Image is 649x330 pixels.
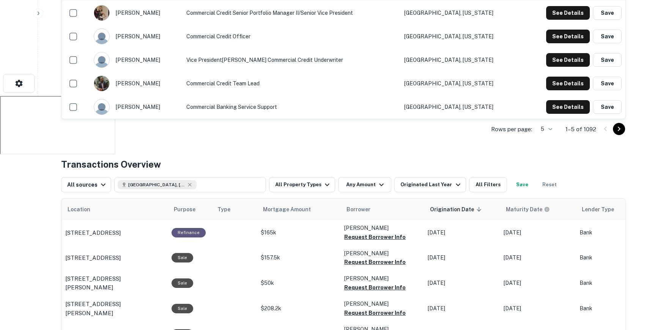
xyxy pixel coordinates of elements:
[491,125,532,134] p: Rows per page:
[183,72,400,95] td: Commercial Credit Team Lead
[68,205,100,214] span: Location
[613,123,625,135] button: Go to next page
[94,5,109,20] img: 1596842925003
[61,177,111,192] button: All sources
[500,199,576,220] th: Maturity dates displayed may be estimated. Please contact the lender for the most accurate maturi...
[546,77,590,90] button: See Details
[428,305,496,313] p: [DATE]
[94,5,179,21] div: [PERSON_NAME]
[211,199,257,220] th: Type
[172,228,206,237] div: This loan purpose was for refinancing
[269,177,335,192] button: All Property Types
[537,177,562,192] button: Reset
[340,199,424,220] th: Borrower
[114,177,266,192] button: [GEOGRAPHIC_DATA], [GEOGRAPHIC_DATA], [GEOGRAPHIC_DATA]
[217,205,230,214] span: Type
[400,1,521,25] td: [GEOGRAPHIC_DATA], [US_STATE]
[344,258,406,267] button: Request Borrower Info
[504,305,572,313] p: [DATE]
[94,52,179,68] div: [PERSON_NAME]
[263,205,321,214] span: Mortgage Amount
[504,254,572,262] p: [DATE]
[428,229,496,237] p: [DATE]
[61,157,161,171] h4: Transactions Overview
[593,77,622,90] button: Save
[183,1,400,25] td: Commercial Credit Senior Portfolio Manager II/Senior Vice President
[347,205,370,214] span: Borrower
[344,274,420,283] p: [PERSON_NAME]
[580,279,640,287] p: Bank
[172,253,193,262] div: Sale
[94,29,109,44] img: 9c8pery4andzj6ohjkjp54ma2
[506,205,550,214] div: Maturity dates displayed may be estimated. Please contact the lender for the most accurate maturi...
[174,205,205,214] span: Purpose
[510,177,534,192] button: Save your search to get updates of matches that match your search criteria.
[546,53,590,67] button: See Details
[580,254,640,262] p: Bank
[65,274,164,292] a: [STREET_ADDRESS][PERSON_NAME]
[580,305,640,313] p: Bank
[344,249,420,258] p: [PERSON_NAME]
[566,125,596,134] p: 1–5 of 1092
[344,308,406,317] button: Request Borrower Info
[172,278,193,288] div: Sale
[65,228,121,237] p: [STREET_ADDRESS]
[61,199,168,220] th: Location
[546,100,590,114] button: See Details
[400,25,521,48] td: [GEOGRAPHIC_DATA], [US_STATE]
[344,283,406,292] button: Request Borrower Info
[430,205,484,214] span: Origination Date
[593,53,622,67] button: Save
[344,300,420,308] p: [PERSON_NAME]
[168,199,211,220] th: Purpose
[344,233,406,242] button: Request Borrower Info
[261,305,337,313] p: $208.2k
[576,199,644,220] th: Lender Type
[504,229,572,237] p: [DATE]
[172,304,193,313] div: Sale
[506,205,542,214] h6: Maturity Date
[546,6,590,20] button: See Details
[428,279,496,287] p: [DATE]
[535,124,553,135] div: 5
[400,95,521,119] td: [GEOGRAPHIC_DATA], [US_STATE]
[469,177,507,192] button: All Filters
[65,253,164,262] a: [STREET_ADDRESS]
[506,205,560,214] span: Maturity dates displayed may be estimated. Please contact the lender for the most accurate maturi...
[424,199,500,220] th: Origination Date
[546,30,590,43] button: See Details
[394,177,466,192] button: Originated Last Year
[261,229,337,237] p: $165k
[400,180,462,189] div: Originated Last Year
[338,177,391,192] button: Any Amount
[261,254,337,262] p: $157.5k
[94,99,109,115] img: 9c8pery4andzj6ohjkjp54ma2
[94,28,179,44] div: [PERSON_NAME]
[344,224,420,232] p: [PERSON_NAME]
[580,229,640,237] p: Bank
[183,95,400,119] td: Commercial Banking Service Support
[400,72,521,95] td: [GEOGRAPHIC_DATA], [US_STATE]
[428,254,496,262] p: [DATE]
[593,100,622,114] button: Save
[183,25,400,48] td: Commercial Credit Officer
[128,181,185,188] span: [GEOGRAPHIC_DATA], [GEOGRAPHIC_DATA], [GEOGRAPHIC_DATA]
[94,75,179,91] div: [PERSON_NAME]
[94,76,109,91] img: 1666275921348
[257,199,340,220] th: Mortgage Amount
[67,180,108,189] div: All sources
[65,300,164,317] a: [STREET_ADDRESS][PERSON_NAME]
[65,228,164,237] a: [STREET_ADDRESS]
[593,30,622,43] button: Save
[593,6,622,20] button: Save
[611,269,649,306] iframe: Chat Widget
[65,253,121,262] p: [STREET_ADDRESS]
[400,48,521,72] td: [GEOGRAPHIC_DATA], [US_STATE]
[94,99,179,115] div: [PERSON_NAME]
[504,279,572,287] p: [DATE]
[183,48,400,72] td: Vice President[PERSON_NAME] Commercial Credit Underwriter
[582,205,614,214] span: Lender Type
